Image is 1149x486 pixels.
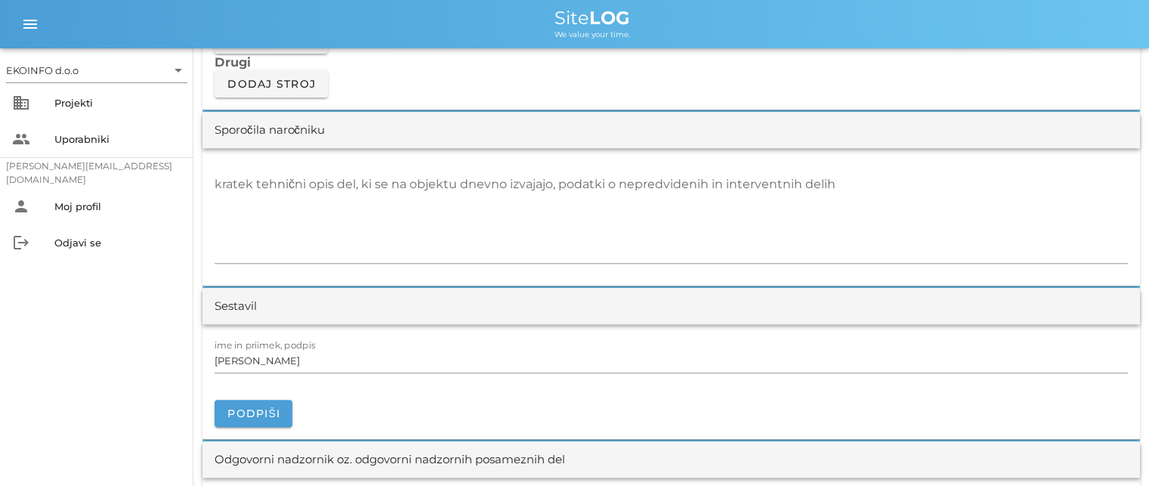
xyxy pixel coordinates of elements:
span: We value your time. [554,29,630,39]
div: Moj profil [54,200,181,212]
i: business [12,94,30,112]
div: Odjavi se [54,237,181,249]
span: Site [554,7,630,29]
button: Dodaj stroj [215,70,328,98]
div: Sestavil [215,298,257,315]
span: Dodaj stroj [227,77,316,91]
div: EKOINFO d.o.o [6,63,79,77]
div: Projekti [54,97,181,109]
i: arrow_drop_down [169,61,187,79]
div: Uporabniki [54,133,181,145]
i: menu [21,15,39,33]
button: Podpiši [215,400,292,427]
div: Pripomoček za klepet [1073,413,1149,486]
div: Odgovorni nadzornik oz. odgovorni nadzornih posameznih del [215,451,565,469]
i: person [12,197,30,215]
div: EKOINFO d.o.o [6,58,187,82]
b: LOG [589,7,630,29]
label: ime in priimek, podpis [215,339,316,351]
iframe: Chat Widget [1073,413,1149,486]
div: Sporočila naročniku [215,122,325,139]
span: Podpiši [227,407,280,420]
i: logout [12,234,30,252]
i: people [12,130,30,148]
h3: Drugi [215,54,1128,70]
